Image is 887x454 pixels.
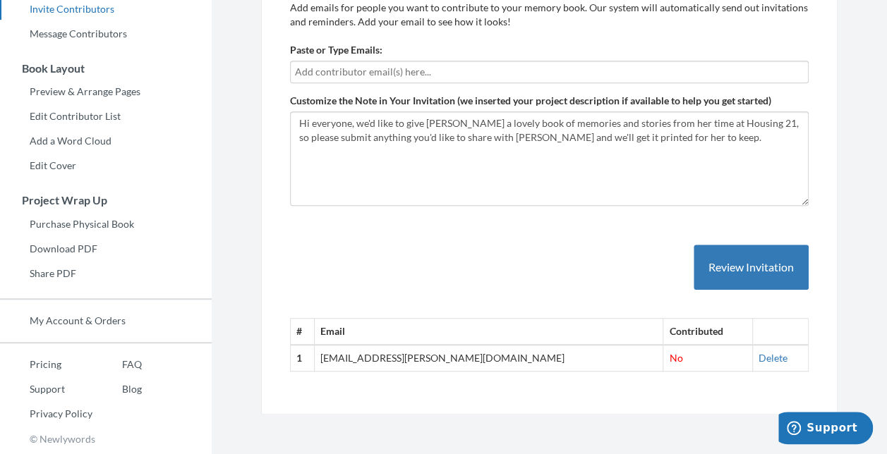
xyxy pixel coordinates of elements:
[291,345,315,371] th: 1
[92,354,142,375] a: FAQ
[1,194,212,207] h3: Project Wrap Up
[295,64,804,80] input: Add contributor email(s) here...
[315,319,663,345] th: Email
[290,43,382,57] label: Paste or Type Emails:
[1,62,212,75] h3: Book Layout
[315,345,663,371] td: [EMAIL_ADDRESS][PERSON_NAME][DOMAIN_NAME]
[290,111,809,206] textarea: Hi everyone, we'd like to give [PERSON_NAME] a lovely book of memories and stories from her time ...
[694,245,809,290] button: Review Invitation
[669,352,682,364] span: No
[778,412,873,447] iframe: Opens a widget where you can chat to one of our agents
[290,94,771,108] label: Customize the Note in Your Invitation (we inserted your project description if available to help ...
[663,319,753,345] th: Contributed
[291,319,315,345] th: #
[759,352,788,364] a: Delete
[92,379,142,400] a: Blog
[290,1,809,29] p: Add emails for people you want to contribute to your memory book. Our system will automatically s...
